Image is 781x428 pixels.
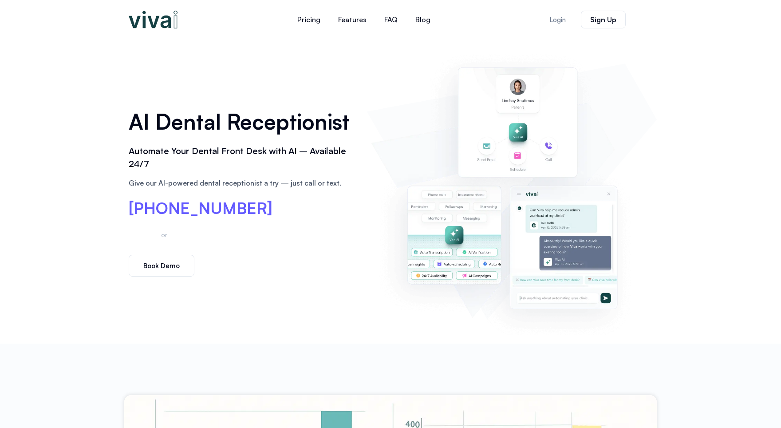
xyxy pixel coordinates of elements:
a: Book Demo [129,255,194,277]
a: Blog [406,9,439,30]
img: AI dental receptionist dashboard – virtual receptionist dental office [371,48,652,335]
a: [PHONE_NUMBER] [129,200,272,216]
a: Pricing [288,9,329,30]
p: Give our AI-powered dental receptionist a try — just call or text. [129,178,358,188]
a: FAQ [375,9,406,30]
span: Sign Up [590,16,616,23]
h2: Automate Your Dental Front Desk with AI – Available 24/7 [129,145,358,170]
a: Sign Up [581,11,626,28]
h1: AI Dental Receptionist [129,106,358,137]
a: Login [539,11,576,28]
span: Login [549,16,566,23]
p: or [159,230,170,240]
a: Features [329,9,375,30]
span: Book Demo [143,262,180,269]
nav: Menu [235,9,493,30]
